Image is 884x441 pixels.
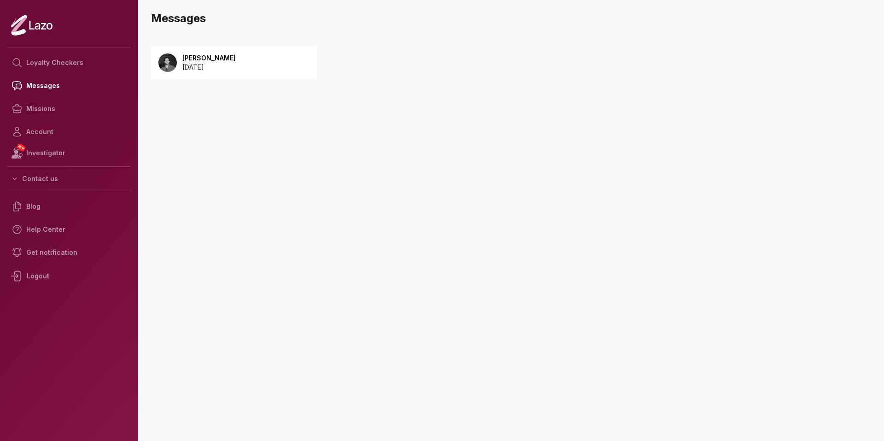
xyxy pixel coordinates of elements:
[7,264,131,288] div: Logout
[158,53,177,72] img: 8beb2acc-41fa-48da-b32a-68a8b8679162
[7,218,131,241] a: Help Center
[7,143,131,163] a: NEWInvestigator
[7,51,131,74] a: Loyalty Checkers
[16,143,26,152] span: NEW
[7,241,131,264] a: Get notification
[7,195,131,218] a: Blog
[7,74,131,97] a: Messages
[151,11,877,26] h3: Messages
[7,97,131,120] a: Missions
[182,63,236,72] p: [DATE]
[7,120,131,143] a: Account
[182,53,236,63] p: [PERSON_NAME]
[7,171,131,187] button: Contact us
